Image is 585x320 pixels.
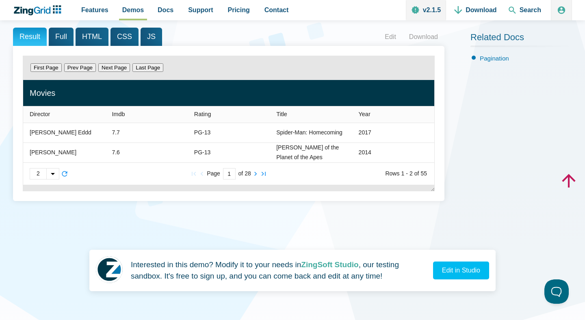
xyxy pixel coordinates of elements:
[49,28,74,46] span: Full
[131,259,427,282] p: Interested in this demo? Modify it to your needs in , our testing sandbox. It's free to sign up, ...
[470,32,572,47] h2: Related Docs
[359,111,370,117] span: Year
[260,170,268,178] zg-button: lastpage
[13,5,65,15] a: ZingChart Logo. Click to return to the homepage
[276,143,345,162] div: [PERSON_NAME] of the Planet of the Apes
[228,4,250,15] span: Pricing
[403,31,444,43] a: Download
[378,31,403,43] a: Edit
[141,28,162,46] span: JS
[122,4,144,15] span: Demos
[198,170,206,178] zg-button: prevpage
[98,63,130,72] button: Next Page
[544,279,569,304] iframe: Help Scout Beacon - Open
[264,4,289,15] span: Contact
[359,128,371,138] div: 2017
[110,28,139,46] span: CSS
[207,171,220,176] zg-text: Page
[188,4,213,15] span: Support
[30,148,76,158] div: [PERSON_NAME]
[301,260,358,269] strong: ZingSoft Studio
[414,171,419,176] zg-text: of
[433,262,489,279] a: Edit in Studio
[30,169,46,179] div: 2
[112,111,125,117] span: Imdb
[30,128,91,138] div: [PERSON_NAME] Eddd
[194,111,211,117] span: Rating
[194,148,210,158] div: PG-13
[359,148,371,158] div: 2014
[245,171,251,176] zg-text: 28
[238,171,243,176] zg-text: of
[406,171,408,176] zg-text: -
[401,171,404,176] zg-text: 1
[132,63,163,72] button: Last Page
[30,86,428,100] div: Movies
[276,128,342,138] div: Spider-Man: Homecoming
[112,148,119,158] div: 7.6
[194,128,210,138] div: PG-13
[251,170,260,178] zg-button: nextpage
[276,111,287,117] span: Title
[409,171,413,176] zg-text: 2
[13,28,47,46] span: Result
[30,111,50,117] span: Director
[81,4,108,15] span: Features
[480,55,509,62] a: Pagination
[112,128,119,138] div: 7.7
[385,171,399,176] zg-text: Rows
[223,168,236,179] input: Current Page
[61,170,69,178] zg-button: reload
[76,28,108,46] span: HTML
[158,4,173,15] span: Docs
[64,63,96,72] button: Prev Page
[190,170,198,178] zg-button: firstpage
[420,171,427,176] zg-text: 55
[30,63,62,72] button: First Page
